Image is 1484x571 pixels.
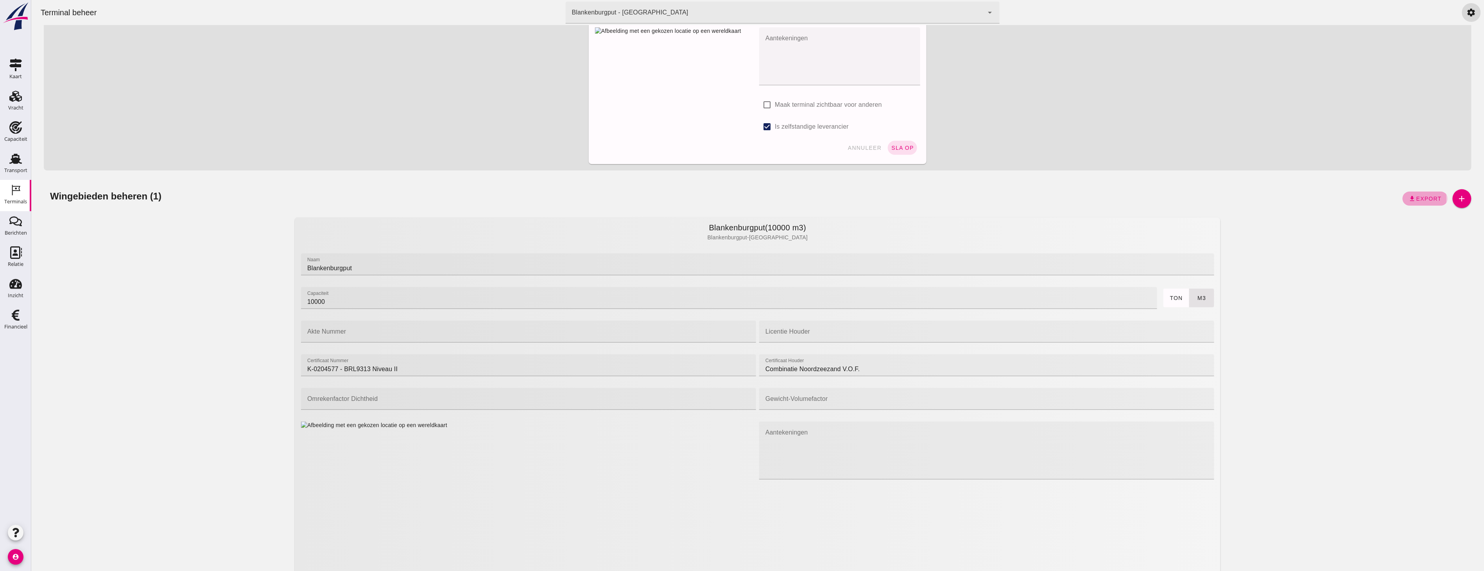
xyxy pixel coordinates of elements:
h2: Wingebieden beheren (1) [13,189,130,208]
div: Vracht [8,105,23,110]
button: ton [1132,289,1158,307]
label: Maak terminal zichtbaar voor anderen [744,94,851,116]
span: Blankenburgput [678,223,734,232]
i: arrow_drop_down [954,8,964,17]
span: sla op [860,145,883,151]
button: annuleer [813,141,854,155]
label: Is zelfstandige leverancier [744,116,817,138]
i: account_circle [8,549,23,565]
span: annuleer [816,145,851,151]
div: Terminal beheer [3,7,72,18]
span: Export [1385,196,1411,202]
button: Export [1371,192,1417,206]
button: sla op [857,141,886,155]
div: Kaart [9,74,22,79]
div: Relatie [8,262,23,267]
span: m3 [1166,295,1175,301]
i: download [1378,195,1385,202]
span: ton [1138,295,1152,301]
i: settings [1436,8,1445,17]
img: Afbeelding met een gekozen locatie op een wereldkaart [564,27,725,118]
i: add [1426,194,1436,203]
div: Berichten [5,230,27,235]
span: Blankenburgput - [GEOGRAPHIC_DATA] [676,234,776,241]
div: Transport [4,168,27,173]
button: m3 [1158,289,1183,307]
div: Inzicht [8,293,23,298]
div: Terminals [4,199,27,204]
div: Financieel [4,324,27,329]
div: Blankenburgput - [GEOGRAPHIC_DATA] [541,8,657,17]
span: (10000 m3) [734,223,775,232]
div: Capaciteit [4,136,27,142]
img: logo-small.a267ee39.svg [2,2,30,31]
